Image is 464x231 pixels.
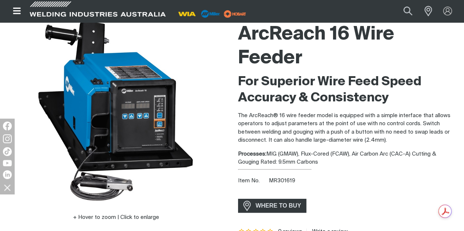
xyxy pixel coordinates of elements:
a: WHERE TO BUY [238,199,307,212]
strong: Processes: [238,151,266,157]
a: miller [222,11,248,16]
div: MIG (GMAW), Flux-Cored (FCAW), Air Carbon Arc (CAC-A) Cutting & Gouging Rated: 9.5mm Carbons [238,150,458,167]
button: Search products [395,3,420,19]
span: Item No. [238,177,268,185]
img: YouTube [3,160,12,166]
h1: ArcReach 16 Wire Feeder [238,23,458,70]
p: The ArcReach® 16 wire feeder model is equipped with a simple interface that allows operators to a... [238,112,458,145]
img: LinkedIn [3,170,12,179]
span: MR301619 [269,178,295,183]
img: miller [222,8,248,19]
img: Arcreach 16 Wire Feeder [24,19,208,202]
input: Product name or item number... [386,3,420,19]
img: hide socials [1,181,14,194]
img: TikTok [3,147,12,156]
img: Facebook [3,122,12,130]
button: Hover to zoom | Click to enlarge [69,213,164,222]
img: Instagram [3,134,12,143]
span: WHERE TO BUY [251,200,306,212]
h2: For Superior Wire Feed Speed Accuracy & Consistency [238,74,458,106]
